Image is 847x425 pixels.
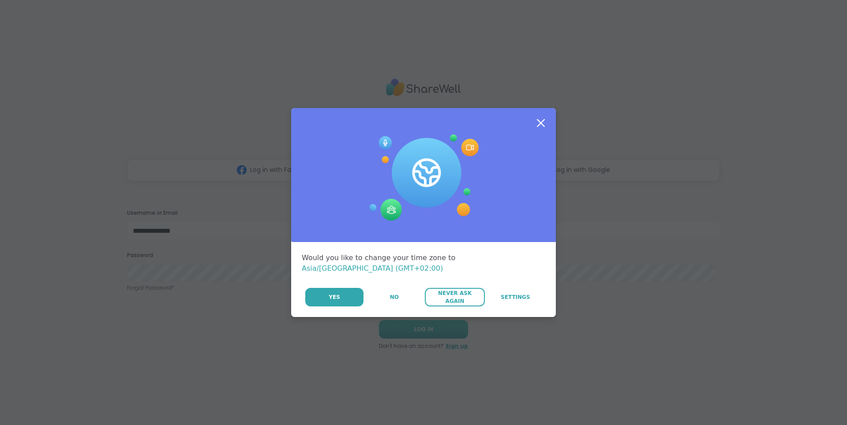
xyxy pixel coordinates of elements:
[302,253,545,274] div: Would you like to change your time zone to
[364,288,424,306] button: No
[501,293,530,301] span: Settings
[368,134,479,221] img: Session Experience
[390,293,399,301] span: No
[429,289,480,305] span: Never Ask Again
[486,288,545,306] a: Settings
[425,288,484,306] button: Never Ask Again
[329,293,340,301] span: Yes
[305,288,364,306] button: Yes
[302,264,443,272] span: Asia/[GEOGRAPHIC_DATA] (GMT+02:00)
